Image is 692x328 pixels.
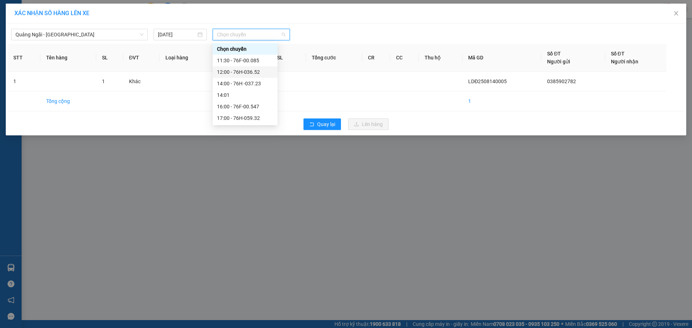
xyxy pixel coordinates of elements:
[666,4,686,24] button: Close
[217,91,273,99] div: 14:01
[217,114,273,122] div: 17:00 - 76H-059.32
[362,44,391,72] th: CR
[468,78,507,84] span: LDĐ2508140005
[213,43,278,55] div: Chọn chuyến
[419,44,462,72] th: Thu hộ
[306,44,362,72] th: Tổng cước
[547,78,576,84] span: 0385902782
[8,72,40,91] td: 1
[217,80,273,87] div: 14:00 - 76H -037.23
[217,29,285,40] span: Chọn chuyến
[259,91,306,111] td: 1
[309,122,314,127] span: rollback
[611,51,625,57] span: Số ĐT
[160,44,214,72] th: Loại hàng
[40,91,96,111] td: Tổng cộng
[14,10,89,17] span: XÁC NHẬN SỐ HÀNG LÊN XE
[547,51,561,57] span: Số ĐT
[673,10,679,16] span: close
[611,59,638,64] span: Người nhận
[547,59,570,64] span: Người gửi
[96,44,124,72] th: SL
[317,120,335,128] span: Quay lại
[40,44,96,72] th: Tên hàng
[217,103,273,111] div: 16:00 - 76F-00.547
[462,91,541,111] td: 1
[102,78,105,84] span: 1
[123,72,160,91] td: Khác
[217,68,273,76] div: 12:00 - 76H-036.52
[348,118,389,130] button: uploadLên hàng
[303,118,341,130] button: rollbackQuay lại
[259,44,306,72] th: Tổng SL
[217,45,273,53] div: Chọn chuyến
[15,29,143,40] span: Quảng Ngãi - Vũng Tàu
[217,57,273,64] div: 11:30 - 76F-00.085
[390,44,419,72] th: CC
[8,44,40,72] th: STT
[123,44,160,72] th: ĐVT
[158,31,196,39] input: 14/08/2025
[462,44,541,72] th: Mã GD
